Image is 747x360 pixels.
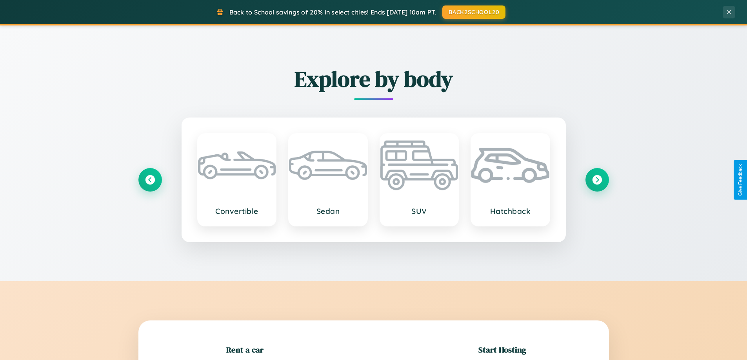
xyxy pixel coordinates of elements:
h2: Start Hosting [478,344,526,355]
span: Back to School savings of 20% in select cities! Ends [DATE] 10am PT. [229,8,436,16]
h2: Explore by body [138,64,609,94]
h3: Hatchback [479,206,542,216]
h2: Rent a car [226,344,264,355]
h3: SUV [388,206,451,216]
button: BACK2SCHOOL20 [442,5,505,19]
h3: Sedan [297,206,359,216]
div: Give Feedback [738,164,743,196]
h3: Convertible [206,206,268,216]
